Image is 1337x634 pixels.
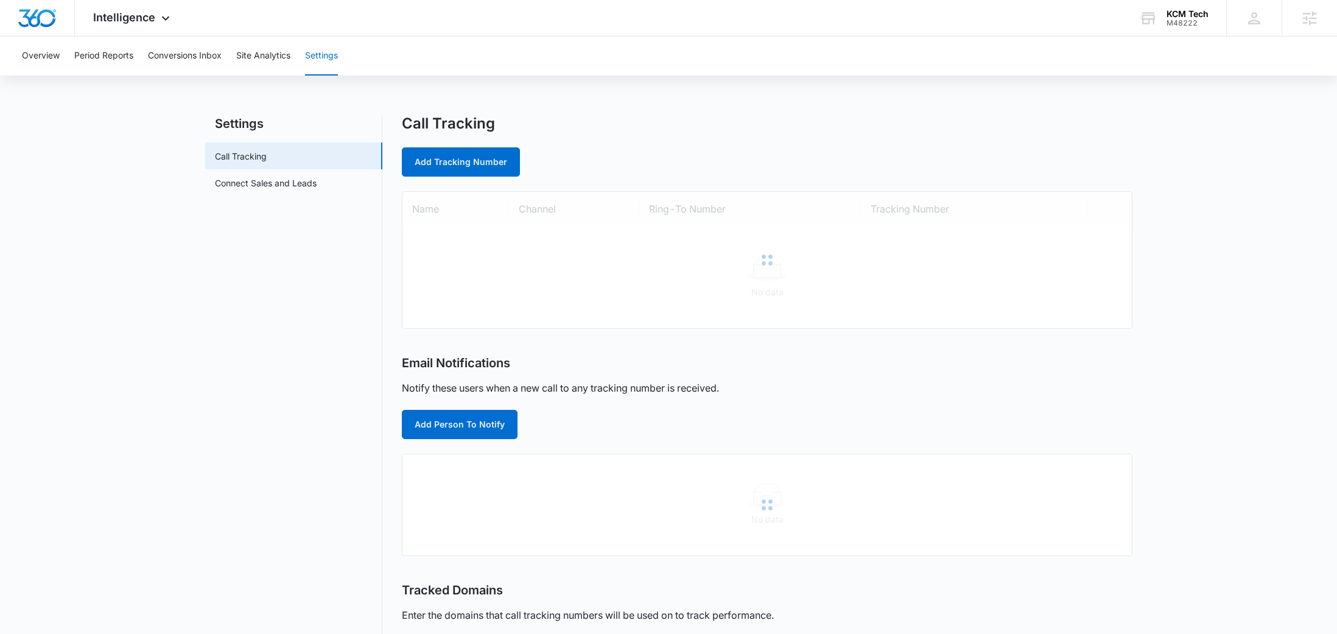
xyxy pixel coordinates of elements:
p: Notify these users when a new call to any tracking number is received. [402,381,719,395]
p: Enter the domains that call tracking numbers will be used on to track performance. [402,608,774,622]
h2: Tracked Domains [402,583,503,598]
button: Settings [305,37,338,76]
button: Conversions Inbox [148,37,222,76]
a: Add Tracking Number [402,147,520,177]
button: Site Analytics [236,37,290,76]
div: account name [1167,9,1209,19]
button: Period Reports [74,37,133,76]
span: Intelligence [93,11,155,24]
h2: Email Notifications [402,356,510,371]
button: Overview [22,37,60,76]
h1: Call Tracking [402,114,495,133]
a: Call Tracking [215,150,267,163]
a: Connect Sales and Leads [215,177,317,189]
div: account id [1167,19,1209,27]
h2: Settings [205,114,382,133]
button: Add Person To Notify [402,410,518,439]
